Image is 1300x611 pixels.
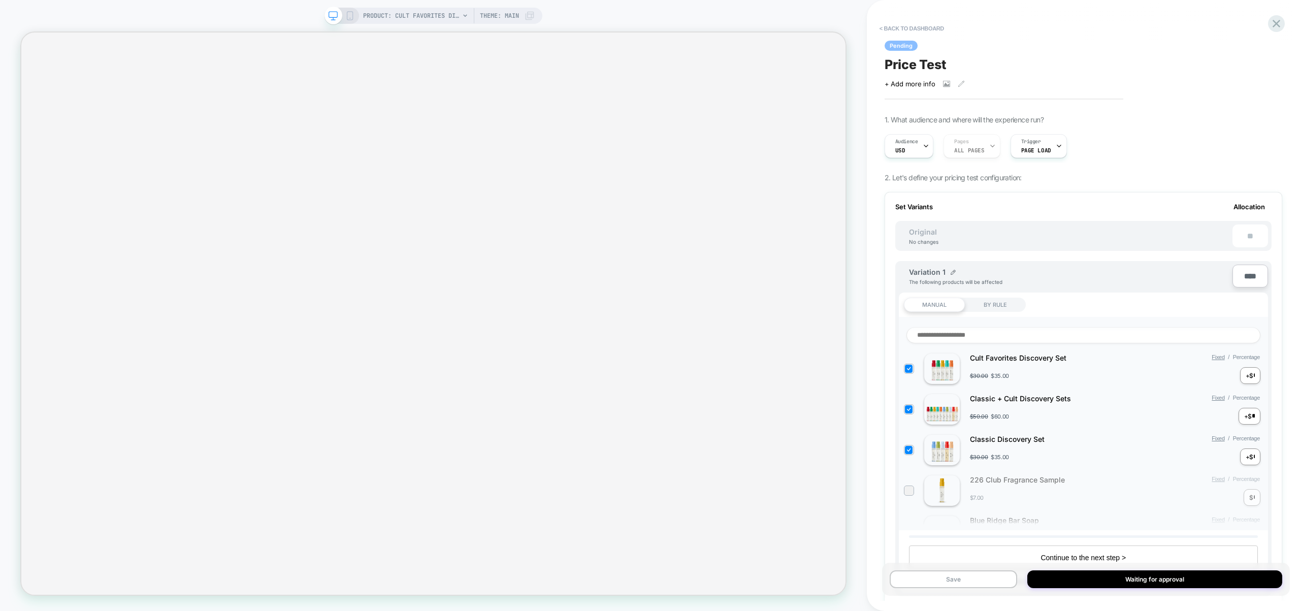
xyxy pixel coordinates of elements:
[885,80,935,88] span: + Add more info
[924,516,960,546] img: Blue Ridge Bar Soap
[895,138,918,145] span: Audience
[924,353,960,384] img: Cult Favorites Discovery Set
[899,228,947,236] span: Original
[874,20,949,37] button: < back to dashboard
[1244,412,1252,420] div: +$
[991,454,1009,461] span: $35.00
[1230,353,1263,361] button: Percentage
[895,147,905,154] span: USD
[970,372,988,379] span: $30.00
[1021,138,1041,145] span: Trigger
[895,203,933,211] span: Set Variants
[1209,435,1227,442] button: Fixed
[970,435,1117,443] div: Classic Discovery Set
[885,115,1044,124] span: 1. What audience and where will the experience run?
[1116,353,1263,362] div: /
[1116,435,1263,443] div: /
[970,394,1117,403] div: Classic + Cult Discovery Sets
[991,372,1009,379] span: $35.00
[951,270,956,275] img: edit
[899,239,949,245] div: No changes
[363,8,460,24] span: PRODUCT: Cult Favorites Discovery Set
[1209,394,1227,401] button: Fixed
[1230,435,1263,442] button: Percentage
[890,570,1017,588] button: Save
[970,413,988,420] span: $50.00
[885,173,1022,182] span: 2. Let's define your pricing test configuration:
[1246,453,1253,461] div: +$
[904,298,965,312] div: MANUAL
[970,353,1117,362] div: Cult Favorites Discovery Set
[1230,394,1263,401] button: Percentage
[1116,394,1263,403] div: /
[1021,147,1051,154] span: Page Load
[885,57,947,72] span: Price Test
[924,435,960,465] img: Classic Discovery Set
[1027,570,1282,588] button: Waiting for approval
[909,545,1258,570] button: Continue to the next step >
[480,8,519,24] span: Theme: MAIN
[909,279,1002,285] span: The following products will be affected
[970,454,988,461] span: $30.00
[909,268,946,276] span: Variation 1
[924,475,960,506] img: 226 Club Fragrance Sample
[965,298,1026,312] div: BY RULE
[1233,203,1265,211] span: Allocation
[1209,353,1227,361] button: Fixed
[991,413,1009,420] span: $60.00
[924,394,960,425] img: Classic + Cult Discovery Sets
[1246,372,1253,379] div: +$
[885,41,918,51] span: Pending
